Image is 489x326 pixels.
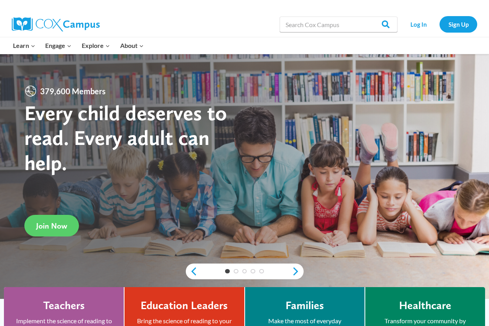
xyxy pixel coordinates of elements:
[259,269,264,274] a: 5
[141,299,228,312] h4: Education Leaders
[251,269,255,274] a: 4
[24,100,227,175] strong: Every child deserves to read. Every adult can help.
[286,299,324,312] h4: Families
[8,37,148,54] nav: Primary Navigation
[12,17,100,31] img: Cox Campus
[234,269,238,274] a: 2
[43,299,85,312] h4: Teachers
[37,85,109,97] span: 379,600 Members
[13,40,35,51] span: Learn
[401,16,477,32] nav: Secondary Navigation
[225,269,230,274] a: 1
[399,299,451,312] h4: Healthcare
[292,267,304,276] a: next
[186,267,198,276] a: previous
[82,40,110,51] span: Explore
[45,40,71,51] span: Engage
[186,264,304,279] div: content slider buttons
[120,40,144,51] span: About
[24,215,79,236] a: Join Now
[242,269,247,274] a: 3
[440,16,477,32] a: Sign Up
[401,16,436,32] a: Log In
[280,16,397,32] input: Search Cox Campus
[36,221,67,231] span: Join Now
